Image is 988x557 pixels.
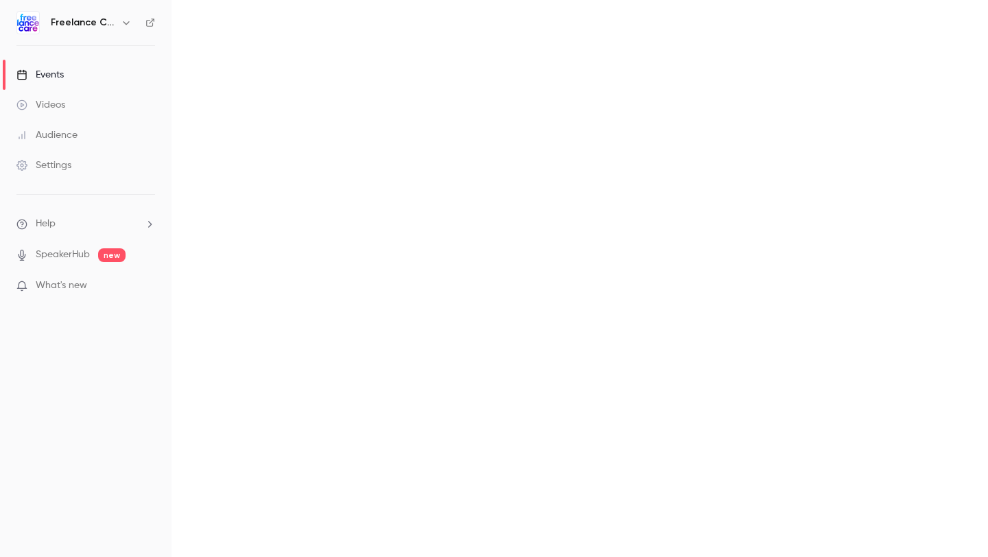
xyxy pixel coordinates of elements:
[16,98,65,112] div: Videos
[36,217,56,231] span: Help
[17,12,39,34] img: Freelance Care
[36,278,87,293] span: What's new
[16,158,71,172] div: Settings
[51,16,115,29] h6: Freelance Care
[16,217,155,231] li: help-dropdown-opener
[98,248,126,262] span: new
[36,248,90,262] a: SpeakerHub
[16,128,78,142] div: Audience
[16,68,64,82] div: Events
